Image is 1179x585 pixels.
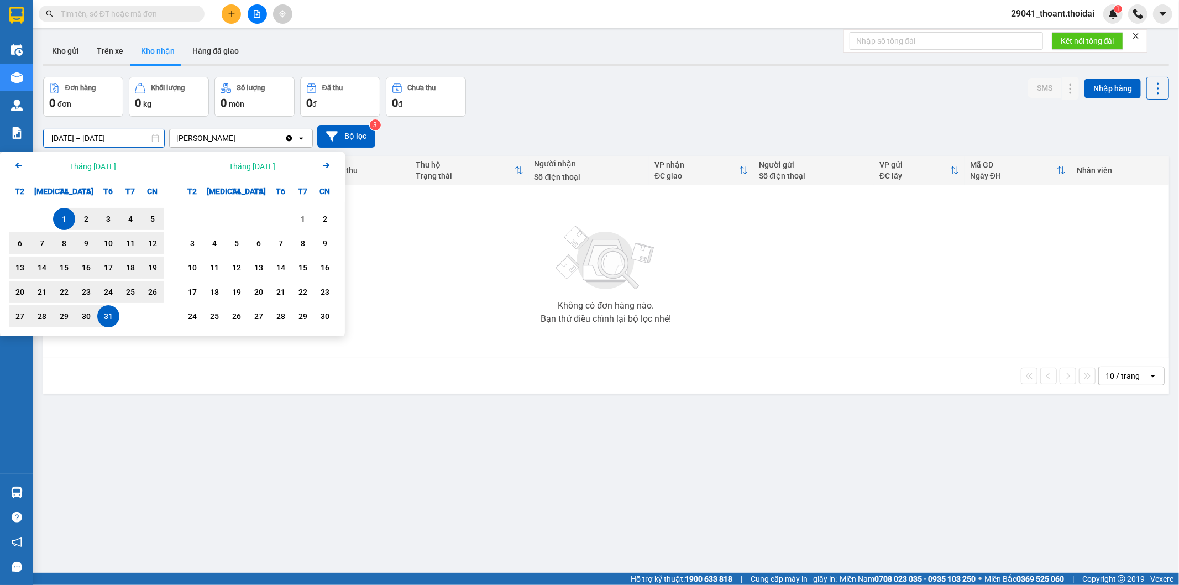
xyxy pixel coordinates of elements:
[9,257,31,279] div: Choose Thứ Hai, tháng 10 13 2025. It's available.
[9,180,31,202] div: T2
[181,281,203,303] div: Choose Thứ Hai, tháng 11 17 2025. It's available.
[1118,575,1125,583] span: copyright
[322,84,343,92] div: Đã thu
[1028,78,1061,98] button: SMS
[53,232,75,254] div: Choose Thứ Tư, tháng 10 8 2025. It's available.
[292,257,314,279] div: Choose Thứ Bảy, tháng 11 15 2025. It's available.
[9,7,24,24] img: logo-vxr
[297,134,306,143] svg: open
[631,573,732,585] span: Hỗ trợ kỹ thuật:
[78,285,94,299] div: 23
[53,305,75,327] div: Choose Thứ Tư, tháng 10 29 2025. It's available.
[1158,9,1168,19] span: caret-down
[181,180,203,202] div: T2
[248,4,267,24] button: file-add
[12,159,25,172] svg: Arrow Left
[295,310,311,323] div: 29
[398,100,402,108] span: đ
[75,180,97,202] div: T5
[386,77,466,117] button: Chưa thu0đ
[53,281,75,303] div: Choose Thứ Tư, tháng 10 22 2025. It's available.
[248,281,270,303] div: Choose Thứ Năm, tháng 11 20 2025. It's available.
[317,285,333,299] div: 23
[551,220,661,297] img: svg+xml;base64,PHN2ZyBjbGFzcz0ibGlzdC1wbHVnX19zdmciIHhtbG5zPSJodHRwOi8vd3d3LnczLm9yZy8yMDAwL3N2Zy...
[119,257,142,279] div: Choose Thứ Bảy, tháng 10 18 2025. It's available.
[751,573,837,585] span: Cung cấp máy in - giấy in:
[535,159,644,168] div: Người nhận
[314,281,336,303] div: Choose Chủ Nhật, tháng 11 23 2025. It's available.
[88,38,132,64] button: Trên xe
[31,305,53,327] div: Choose Thứ Ba, tháng 10 28 2025. It's available.
[78,261,94,274] div: 16
[965,156,1071,185] th: Toggle SortBy
[12,562,22,572] span: message
[248,257,270,279] div: Choose Thứ Năm, tháng 11 13 2025. It's available.
[142,281,164,303] div: Choose Chủ Nhật, tháng 10 26 2025. It's available.
[319,159,333,172] svg: Arrow Right
[143,100,151,108] span: kg
[416,160,514,169] div: Thu hộ
[292,281,314,303] div: Choose Thứ Bảy, tháng 11 22 2025. It's available.
[49,96,55,109] span: 0
[300,77,380,117] button: Đã thu0đ
[654,160,739,169] div: VP nhận
[34,285,50,299] div: 21
[203,180,226,202] div: [MEDICAL_DATA]
[181,232,203,254] div: Choose Thứ Hai, tháng 11 3 2025. It's available.
[270,281,292,303] div: Choose Thứ Sáu, tháng 11 21 2025. It's available.
[123,261,138,274] div: 18
[279,10,286,18] span: aim
[12,310,28,323] div: 27
[273,237,289,250] div: 7
[226,281,248,303] div: Choose Thứ Tư, tháng 11 19 2025. It's available.
[123,285,138,299] div: 25
[78,310,94,323] div: 30
[295,212,311,226] div: 1
[1084,79,1141,98] button: Nhập hàng
[251,285,266,299] div: 20
[292,232,314,254] div: Choose Thứ Bảy, tháng 11 8 2025. It's available.
[649,156,753,185] th: Toggle SortBy
[317,125,375,148] button: Bộ lọc
[285,134,294,143] svg: Clear value
[1105,370,1140,382] div: 10 / trang
[78,237,94,250] div: 9
[273,4,292,24] button: aim
[229,161,275,172] div: Tháng [DATE]
[185,285,200,299] div: 17
[97,257,119,279] div: Choose Thứ Sáu, tháng 10 17 2025. It's available.
[97,208,119,230] div: Choose Thứ Sáu, tháng 10 3 2025. It's available.
[43,77,123,117] button: Đơn hàng0đơn
[319,159,333,174] button: Next month.
[759,171,868,180] div: Số điện thoại
[226,180,248,202] div: T4
[314,305,336,327] div: Choose Chủ Nhật, tháng 11 30 2025. It's available.
[295,261,311,274] div: 15
[248,180,270,202] div: T5
[57,100,71,108] span: đơn
[56,212,72,226] div: 1
[101,310,116,323] div: 31
[184,38,248,64] button: Hàng đã giao
[132,38,184,64] button: Kho nhận
[101,285,116,299] div: 24
[879,160,950,169] div: VP gửi
[31,232,53,254] div: Choose Thứ Ba, tháng 10 7 2025. It's available.
[145,285,160,299] div: 26
[185,261,200,274] div: 10
[874,574,976,583] strong: 0708 023 035 - 0935 103 250
[1077,166,1163,175] div: Nhân viên
[34,237,50,250] div: 7
[1133,9,1143,19] img: phone-icon
[142,232,164,254] div: Choose Chủ Nhật, tháng 10 12 2025. It's available.
[251,237,266,250] div: 6
[56,237,72,250] div: 8
[292,180,314,202] div: T7
[53,180,75,202] div: T4
[270,180,292,202] div: T6
[185,237,200,250] div: 3
[101,212,116,226] div: 3
[56,310,72,323] div: 29
[1016,574,1064,583] strong: 0369 525 060
[221,96,227,109] span: 0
